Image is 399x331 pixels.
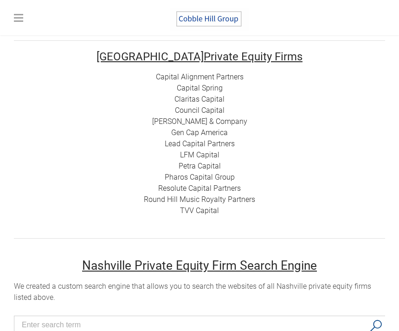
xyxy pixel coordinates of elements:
[165,173,235,182] a: Pharos Capital Group
[174,95,225,104] a: Claritas Capital
[14,281,385,303] div: ​We created a custom search engine that allows you to search the websites of all Nashville privat...
[97,50,204,63] font: [GEOGRAPHIC_DATA]
[152,117,247,126] a: [PERSON_NAME] & Company
[177,84,223,92] a: Capital Spring
[179,162,221,170] a: Petra Capital
[82,259,317,273] u: Nashville Private Equity Firm Search Engine
[170,7,249,31] img: The Cobble Hill Group LLC
[156,72,244,81] a: Capital Alignment Partners
[180,206,219,215] a: TVV Capital
[171,128,228,137] a: Gen Cap America
[180,150,219,159] a: LFM Capital
[97,50,302,63] font: Private Equity Firms
[158,184,241,193] a: Resolute Capital Partners
[175,106,225,115] a: Council Capital
[144,195,255,204] a: Round Hill Music Royalty Partners
[165,139,235,148] a: Lead Capital Partners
